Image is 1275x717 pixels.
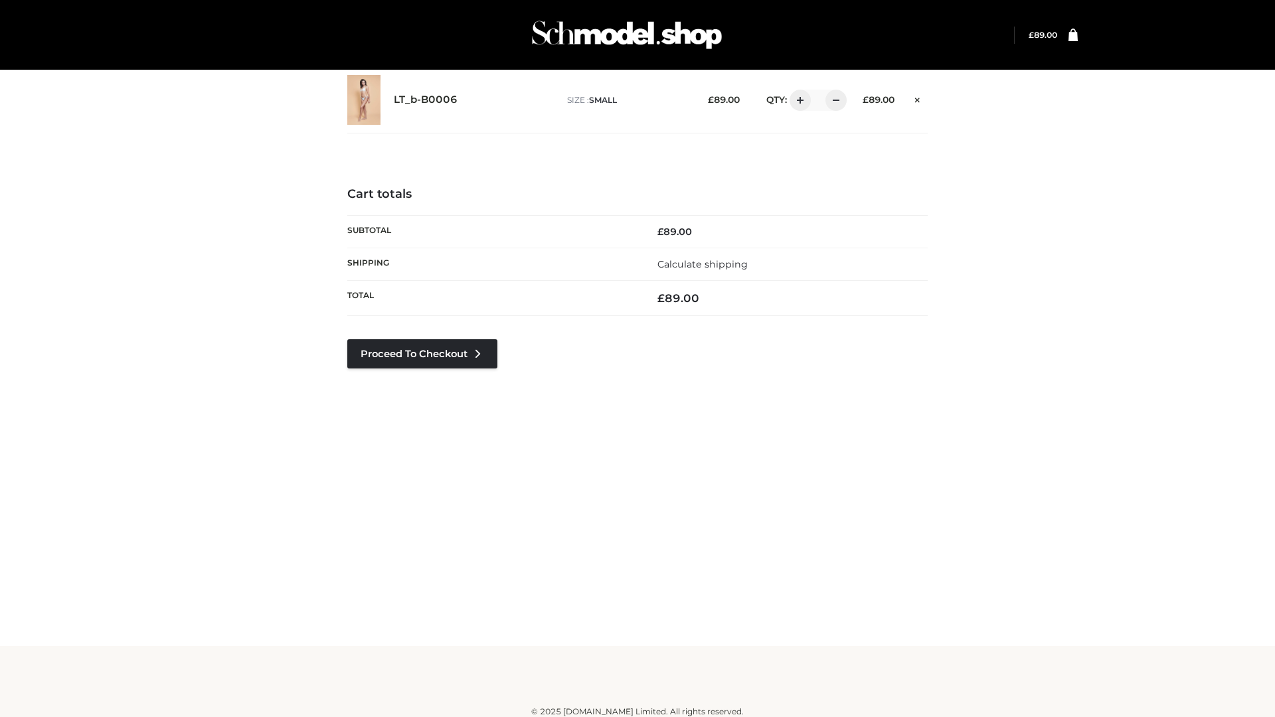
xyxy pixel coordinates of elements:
bdi: 89.00 [1029,30,1057,40]
bdi: 89.00 [657,226,692,238]
bdi: 89.00 [863,94,894,105]
span: £ [708,94,714,105]
a: Calculate shipping [657,258,748,270]
th: Total [347,281,637,316]
img: Schmodel Admin 964 [527,9,726,61]
span: SMALL [589,95,617,105]
a: £89.00 [1029,30,1057,40]
a: LT_b-B0006 [394,94,458,106]
span: £ [1029,30,1034,40]
h4: Cart totals [347,187,928,202]
th: Subtotal [347,215,637,248]
span: £ [657,226,663,238]
bdi: 89.00 [657,291,699,305]
a: Remove this item [908,90,928,107]
div: QTY: [753,90,842,111]
a: Proceed to Checkout [347,339,497,368]
p: size : [567,94,687,106]
span: £ [863,94,869,105]
span: £ [657,291,665,305]
bdi: 89.00 [708,94,740,105]
th: Shipping [347,248,637,280]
